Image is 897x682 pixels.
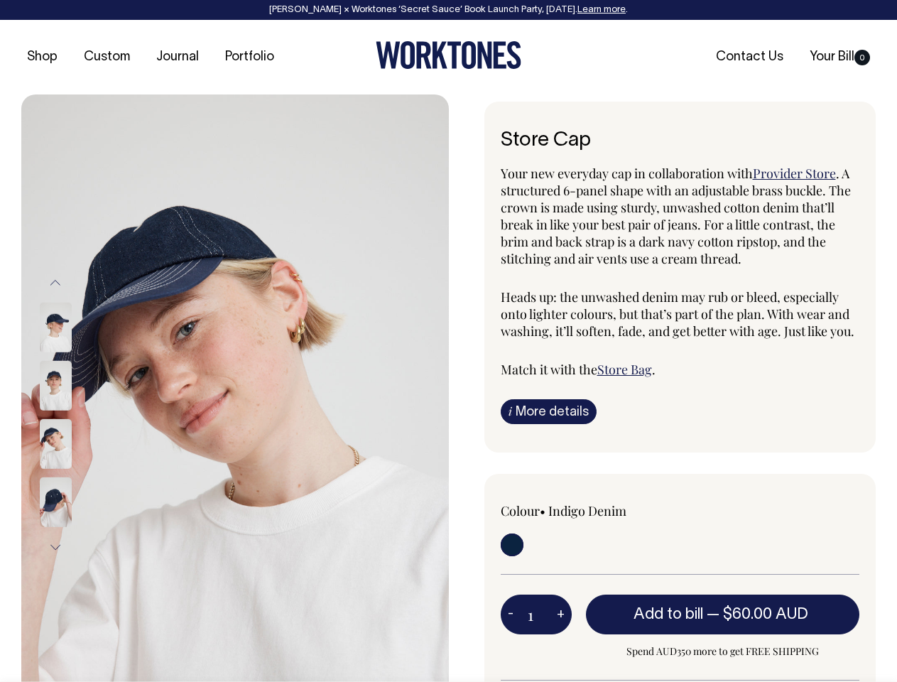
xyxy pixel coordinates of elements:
a: Your Bill0 [804,45,876,69]
a: Portfolio [219,45,280,69]
div: [PERSON_NAME] × Worktones ‘Secret Sauce’ Book Launch Party, [DATE]. . [14,5,883,15]
a: Store Bag [597,361,652,378]
img: Store Cap [40,477,72,527]
img: Store Cap [40,361,72,411]
h6: Store Cap [501,130,860,152]
span: Heads up: the unwashed denim may rub or bleed, especially onto lighter colours, but that’s part o... [501,288,854,340]
a: Provider Store [753,165,836,182]
img: Store Cap [40,419,72,469]
span: i [509,404,512,418]
label: Indigo Denim [548,502,626,519]
span: Your new everyday cap in collaboration with [501,165,753,182]
a: Custom [78,45,136,69]
img: Store Cap [40,303,72,352]
a: Shop [21,45,63,69]
span: Add to bill [634,607,703,622]
button: + [550,600,572,629]
a: Learn more [577,6,626,14]
button: Add to bill —$60.00 AUD [586,595,860,634]
span: 0 [854,50,870,65]
span: — [707,607,812,622]
span: Match it with the . [501,361,656,378]
button: - [501,600,521,629]
a: Journal [151,45,205,69]
span: . A structured 6-panel shape with an adjustable brass buckle. The crown is made using sturdy, unw... [501,165,851,267]
span: $60.00 AUD [723,607,808,622]
button: Next [45,531,66,563]
button: Previous [45,267,66,299]
span: Spend AUD350 more to get FREE SHIPPING [586,643,860,660]
span: • [540,502,545,519]
a: iMore details [501,399,597,424]
div: Colour [501,502,644,519]
a: Contact Us [710,45,789,69]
